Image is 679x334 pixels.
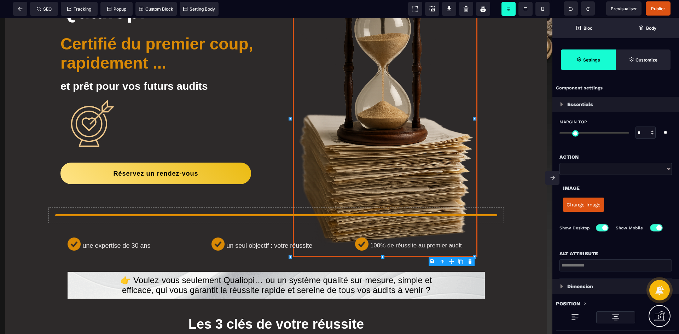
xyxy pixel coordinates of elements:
strong: Bloc [584,25,592,31]
strong: Body [646,25,656,31]
text: 100% de réussite au premier audit [370,223,487,233]
img: loading [560,284,563,288]
span: Custom Block [139,6,173,12]
strong: Customize [636,57,657,63]
b: Certifié du premier coup, rapidement ... [60,17,253,54]
img: loading [584,302,587,305]
button: Change Image [563,198,604,212]
b: et prêt pour vos futurs audits [60,63,208,74]
text: 👉 Voulez-vous seulement Qualiopi… ou un système qualité sur-mesure, simple et efficace, qui vous ... [111,258,441,277]
img: loading [560,102,563,106]
span: Publier [651,6,665,11]
img: loading [571,313,579,321]
p: Dimension [567,282,593,291]
b: Les 3 clés de votre réussite [188,299,364,314]
span: Open Layer Manager [616,18,679,38]
span: Preview [606,1,642,16]
strong: Settings [583,57,600,63]
div: Image [563,184,668,192]
p: Essentials [567,100,593,109]
span: Margin Top [559,119,587,125]
button: Réservez un rendez-vous [60,145,250,166]
p: Position [556,299,580,308]
span: Screenshot [425,2,439,16]
div: Component settings [552,81,679,95]
span: Settings [561,49,616,70]
p: Show Desktop [559,224,590,232]
img: 184210e047c06fd5bc12ddb28e3bbffc_Cible.png [60,76,120,136]
img: 61b494325f8a4818ccf6b45798e672df_Vector.png [211,220,225,233]
div: Alt attribute [559,249,672,258]
span: Setting Body [183,6,215,12]
div: Action [559,153,672,161]
img: 61b494325f8a4818ccf6b45798e672df_Vector.png [355,220,368,233]
p: Show Mobile [616,224,644,232]
span: View components [408,2,422,16]
span: Tracking [67,6,91,12]
span: Open Blocks [552,18,616,38]
span: Previsualiser [611,6,637,11]
img: loading [611,313,620,322]
span: Popup [107,6,126,12]
text: une expertise de 30 ans [82,223,199,234]
text: un seul objectif : votre réussite [226,223,343,234]
img: 61b494325f8a4818ccf6b45798e672df_Vector.png [68,220,81,233]
span: SEO [37,6,52,12]
span: Open Style Manager [616,49,671,70]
